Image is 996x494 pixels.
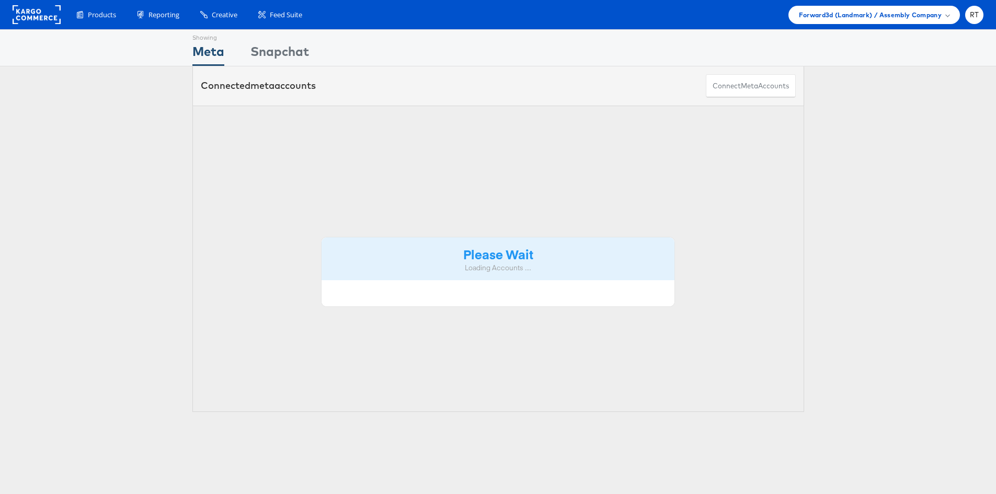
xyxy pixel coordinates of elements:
[201,79,316,93] div: Connected accounts
[329,263,667,273] div: Loading Accounts ....
[270,10,302,20] span: Feed Suite
[212,10,237,20] span: Creative
[706,74,796,98] button: ConnectmetaAccounts
[799,9,942,20] span: Forward3d (Landmark) / Assembly Company
[192,30,224,42] div: Showing
[463,245,533,262] strong: Please Wait
[970,12,979,18] span: RT
[88,10,116,20] span: Products
[148,10,179,20] span: Reporting
[250,79,274,91] span: meta
[741,81,758,91] span: meta
[250,42,309,66] div: Snapchat
[192,42,224,66] div: Meta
